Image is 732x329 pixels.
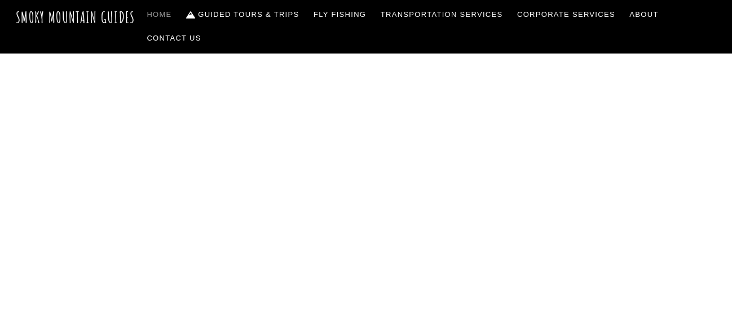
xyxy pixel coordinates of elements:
a: Contact Us [143,26,206,50]
a: Home [143,3,177,26]
a: Guided Tours & Trips [182,3,303,26]
span: The ONLY one-stop, full Service Guide Company for the Gatlinburg and [GEOGRAPHIC_DATA] side of th... [39,220,693,306]
a: Transportation Services [376,3,507,26]
a: Smoky Mountain Guides [16,8,135,26]
a: About [625,3,663,26]
span: Smoky Mountain Guides [39,163,693,220]
a: Corporate Services [513,3,620,26]
a: Fly Fishing [309,3,371,26]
